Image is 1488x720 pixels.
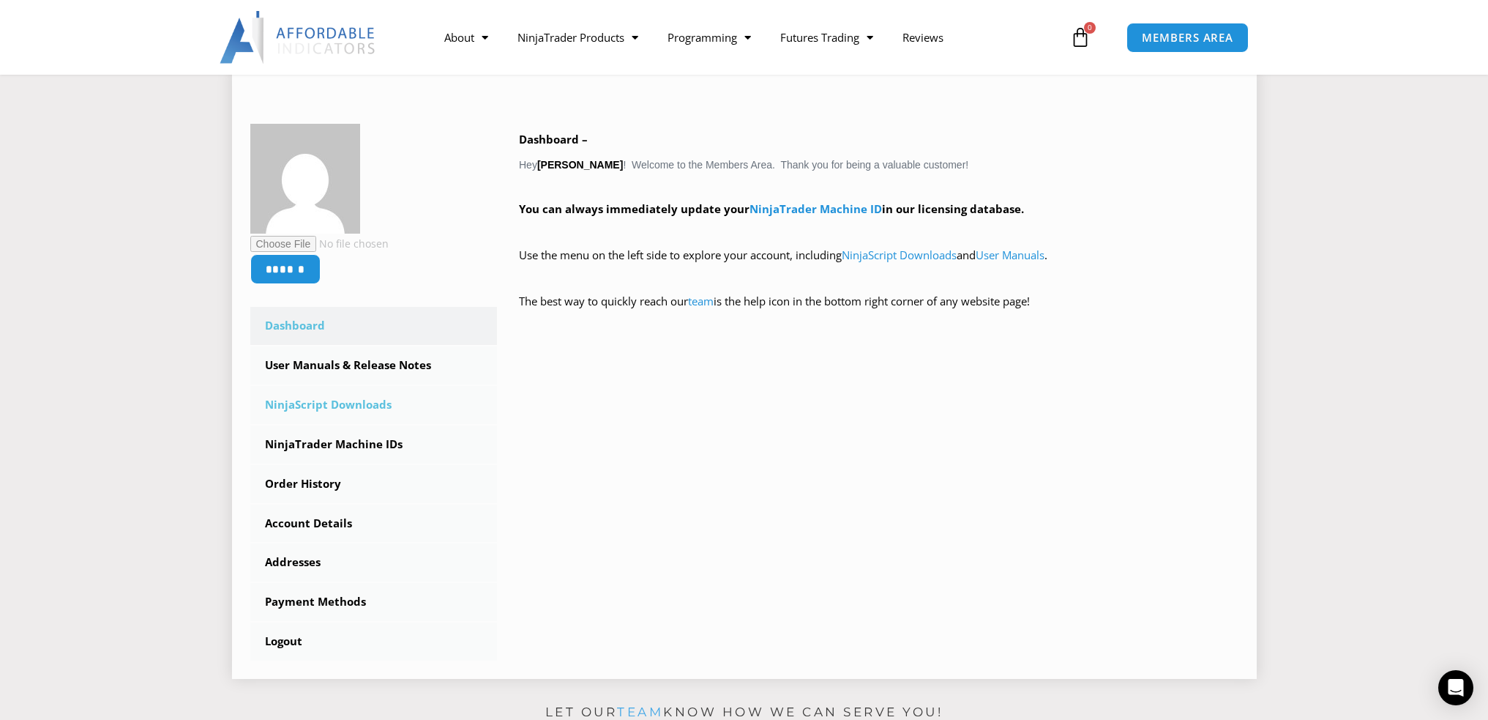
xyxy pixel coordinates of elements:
b: Dashboard – [519,132,588,146]
a: Dashboard [250,307,498,345]
img: LogoAI | Affordable Indicators – NinjaTrader [220,11,377,64]
div: Hey ! Welcome to the Members Area. Thank you for being a valuable customer! [519,130,1238,333]
a: NinjaTrader Machine ID [749,201,882,216]
a: NinjaScript Downloads [250,386,498,424]
strong: You can always immediately update your in our licensing database. [519,201,1024,216]
a: Logout [250,623,498,661]
span: MEMBERS AREA [1142,32,1233,43]
a: MEMBERS AREA [1126,23,1249,53]
a: Reviews [888,21,958,54]
strong: [PERSON_NAME] [537,159,623,171]
a: Futures Trading [766,21,888,54]
a: Account Details [250,505,498,543]
a: NinjaTrader Products [503,21,653,54]
nav: Account pages [250,307,498,661]
a: team [617,705,663,719]
a: About [430,21,503,54]
a: User Manuals [976,248,1044,262]
a: Addresses [250,543,498,582]
a: NinjaScript Downloads [842,248,957,262]
span: 0 [1084,22,1096,34]
img: 37f189099d2cab112869a856fbd05e71fd06629619b8d026f9be878a43d182eb [250,124,360,234]
a: Payment Methods [250,583,498,621]
p: Use the menu on the left side to explore your account, including and . [519,245,1238,286]
a: 0 [1048,16,1113,59]
a: User Manuals & Release Notes [250,346,498,385]
a: Order History [250,465,498,503]
a: team [688,294,714,308]
a: NinjaTrader Machine IDs [250,426,498,464]
div: Open Intercom Messenger [1438,670,1473,705]
nav: Menu [430,21,1066,54]
a: Programming [653,21,766,54]
p: The best way to quickly reach our is the help icon in the bottom right corner of any website page! [519,292,1238,333]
